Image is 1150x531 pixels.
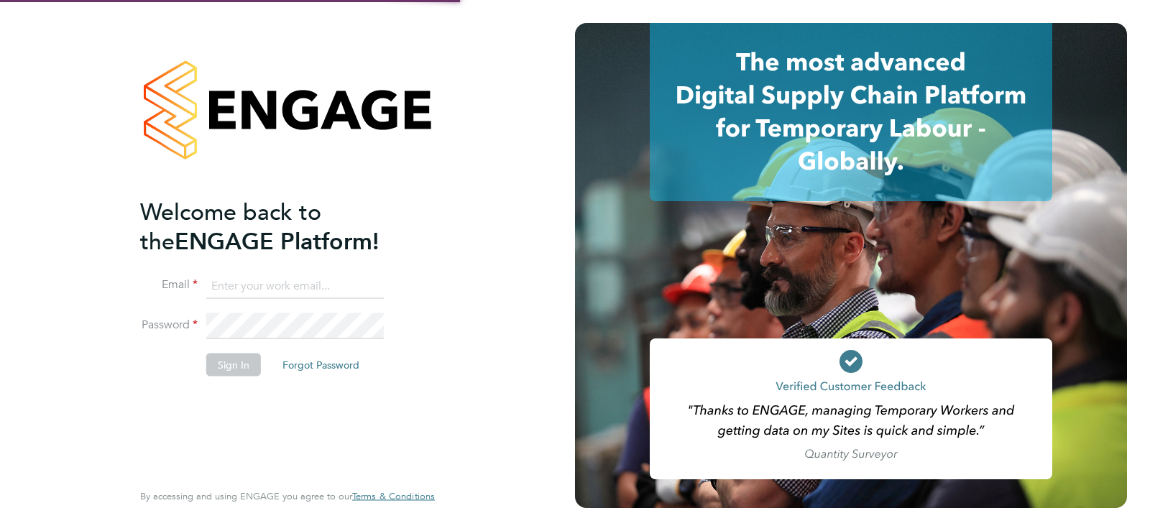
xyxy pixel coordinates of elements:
label: Password [140,318,198,333]
label: Email [140,277,198,292]
button: Forgot Password [271,354,371,377]
span: Terms & Conditions [352,490,435,502]
span: By accessing and using ENGAGE you agree to our [140,490,435,502]
button: Sign In [206,354,261,377]
a: Terms & Conditions [352,491,435,502]
span: Welcome back to the [140,198,321,255]
input: Enter your work email... [206,273,384,299]
h2: ENGAGE Platform! [140,197,420,256]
